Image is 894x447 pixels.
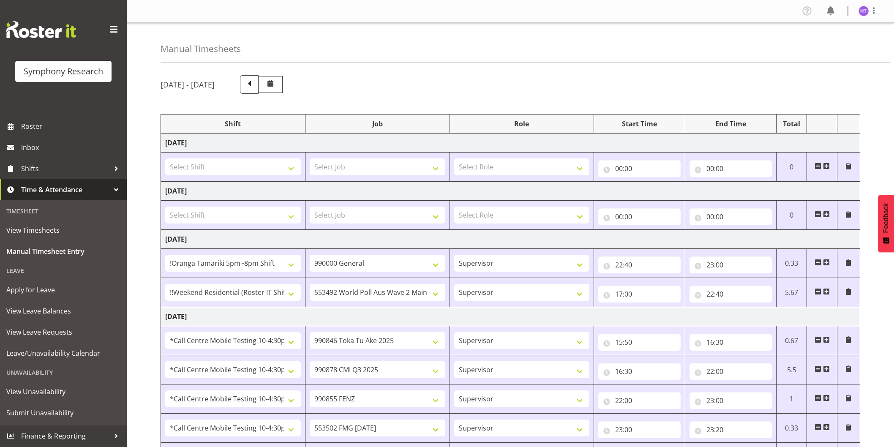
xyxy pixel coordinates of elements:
[2,364,125,381] div: Unavailability
[878,195,894,252] button: Feedback - Show survey
[690,256,772,273] input: Click to select...
[161,44,241,54] h4: Manual Timesheets
[598,256,681,273] input: Click to select...
[2,381,125,402] a: View Unavailability
[777,384,807,414] td: 1
[161,230,860,249] td: [DATE]
[21,183,110,196] span: Time & Attendance
[6,21,76,38] img: Rosterit website logo
[6,305,120,317] span: View Leave Balances
[690,286,772,303] input: Click to select...
[6,326,120,338] span: View Leave Requests
[777,201,807,230] td: 0
[690,392,772,409] input: Click to select...
[2,322,125,343] a: View Leave Requests
[2,402,125,423] a: Submit Unavailability
[165,119,301,129] div: Shift
[690,208,772,225] input: Click to select...
[21,162,110,175] span: Shifts
[24,65,103,78] div: Symphony Research
[777,414,807,443] td: 0.33
[21,141,123,154] span: Inbox
[2,300,125,322] a: View Leave Balances
[454,119,590,129] div: Role
[161,307,860,326] td: [DATE]
[161,80,215,89] h5: [DATE] - [DATE]
[777,326,807,355] td: 0.67
[690,160,772,177] input: Click to select...
[598,392,681,409] input: Click to select...
[598,286,681,303] input: Click to select...
[777,355,807,384] td: 5.5
[2,279,125,300] a: Apply for Leave
[690,119,772,129] div: End Time
[598,421,681,438] input: Click to select...
[6,245,120,258] span: Manual Timesheet Entry
[6,406,120,419] span: Submit Unavailability
[2,343,125,364] a: Leave/Unavailability Calendar
[21,430,110,442] span: Finance & Reporting
[6,347,120,360] span: Leave/Unavailability Calendar
[598,334,681,351] input: Click to select...
[2,202,125,220] div: Timesheet
[310,119,445,129] div: Job
[6,385,120,398] span: View Unavailability
[690,334,772,351] input: Click to select...
[21,120,123,133] span: Roster
[777,249,807,278] td: 0.33
[781,119,802,129] div: Total
[6,224,120,237] span: View Timesheets
[777,153,807,182] td: 0
[598,208,681,225] input: Click to select...
[2,220,125,241] a: View Timesheets
[161,182,860,201] td: [DATE]
[859,6,869,16] img: hal-thomas1264.jpg
[2,241,125,262] a: Manual Timesheet Entry
[598,363,681,380] input: Click to select...
[2,262,125,279] div: Leave
[777,278,807,307] td: 5.67
[6,283,120,296] span: Apply for Leave
[598,160,681,177] input: Click to select...
[882,203,890,233] span: Feedback
[161,134,860,153] td: [DATE]
[598,119,681,129] div: Start Time
[690,421,772,438] input: Click to select...
[690,363,772,380] input: Click to select...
